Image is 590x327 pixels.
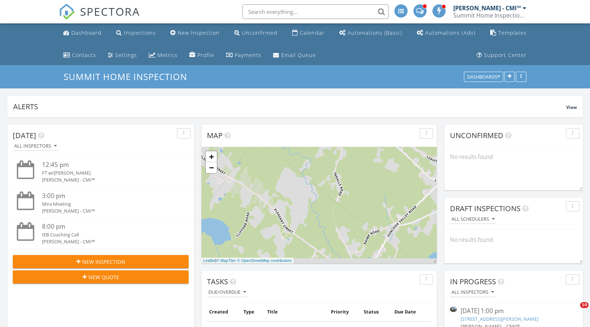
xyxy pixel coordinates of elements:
a: Summit Home Inspection [64,71,193,83]
button: All Inspectors [450,288,495,297]
button: Due/Overdue [207,288,247,297]
iframe: Intercom live chat [565,302,583,320]
div: Automations (Basic) [348,29,402,36]
td: Created [207,303,242,321]
span: New Inspection [82,258,125,266]
a: Email Queue [270,49,319,62]
div: [PERSON_NAME] - CMI™ [42,176,174,183]
div: Profile [197,52,215,58]
a: Settings [105,49,140,62]
div: IEB Coaching Call [42,231,174,238]
a: Unconfirmed [231,26,280,40]
span: In Progress [450,277,496,286]
div: Unconfirmed [242,29,277,36]
span: SPECTORA [80,4,140,19]
img: The Best Home Inspection Software - Spectora [59,4,75,20]
div: 8:00 pm [42,222,174,231]
div: FT w/[PERSON_NAME] [42,170,174,176]
span: [DATE] [13,130,36,140]
div: Inspections [124,29,156,36]
span: View [566,104,577,110]
div: Settings [115,52,137,58]
span: Unconfirmed [450,130,503,140]
div: All Inspectors [14,144,57,149]
div: Summit Home Inspection, LLC [453,12,526,19]
a: Zoom out [206,162,217,173]
a: Automations (Advanced) [414,26,479,40]
td: Type [242,303,265,321]
div: All schedulers [451,217,495,222]
td: Status [362,303,393,321]
a: Calendar [289,26,328,40]
a: © MapTiler [216,258,236,263]
a: Support Center [474,49,530,62]
div: Automations (Adv) [425,29,476,36]
div: [PERSON_NAME] - CMI™ [42,238,174,245]
div: No results found [445,147,583,167]
a: © OpenStreetMap contributors [237,258,292,263]
span: Draft Inspections [450,204,521,213]
a: Company Profile [186,49,218,62]
div: Support Center [484,52,527,58]
a: Zoom in [206,151,217,162]
div: Due/Overdue [208,290,246,295]
div: 3:00 pm [42,191,174,201]
a: New Inspection [167,26,223,40]
input: Search everything... [242,4,389,19]
a: SPECTORA [59,10,140,25]
a: Contacts [60,49,99,62]
a: Dashboard [60,26,105,40]
div: Email Queue [281,52,316,58]
span: Tasks [207,277,228,286]
td: Title [265,303,329,321]
div: Payments [235,52,261,58]
div: [DATE] 1:00 pm [461,307,567,316]
button: All schedulers [450,214,496,224]
div: Alerts [13,102,566,111]
button: Dashboards [464,72,503,82]
div: Metrics [158,52,178,58]
span: 10 [580,302,589,308]
div: Dashboards [467,75,500,80]
div: All Inspectors [451,290,494,295]
div: Mira Meeting [42,201,174,208]
a: Inspections [113,26,159,40]
button: New Quote [13,270,189,284]
div: [PERSON_NAME] - CMI™ [453,4,521,12]
a: Automations (Basic) [336,26,405,40]
span: Map [207,130,223,140]
a: Templates [487,26,530,40]
div: Dashboard [71,29,102,36]
img: 9351680%2Fcover_photos%2F103uqGtQw5BgPTavelTv%2Fsmall.jpg [450,307,457,312]
div: 12:45 pm [42,160,174,170]
div: Contacts [72,52,96,58]
div: [PERSON_NAME] - CMI™ [42,208,174,214]
td: Priority [329,303,362,321]
div: Templates [498,29,527,36]
button: All Inspectors [13,141,58,151]
td: Due Date [393,303,431,321]
a: [STREET_ADDRESS][PERSON_NAME] [461,316,538,322]
span: New Quote [88,273,119,281]
a: Metrics [146,49,181,62]
a: Payments [223,49,264,62]
div: | [201,258,294,264]
button: New Inspection [13,255,189,268]
div: Calendar [300,29,325,36]
div: New Inspection [178,29,220,36]
a: Leaflet [203,258,215,263]
div: No results found [445,230,583,250]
